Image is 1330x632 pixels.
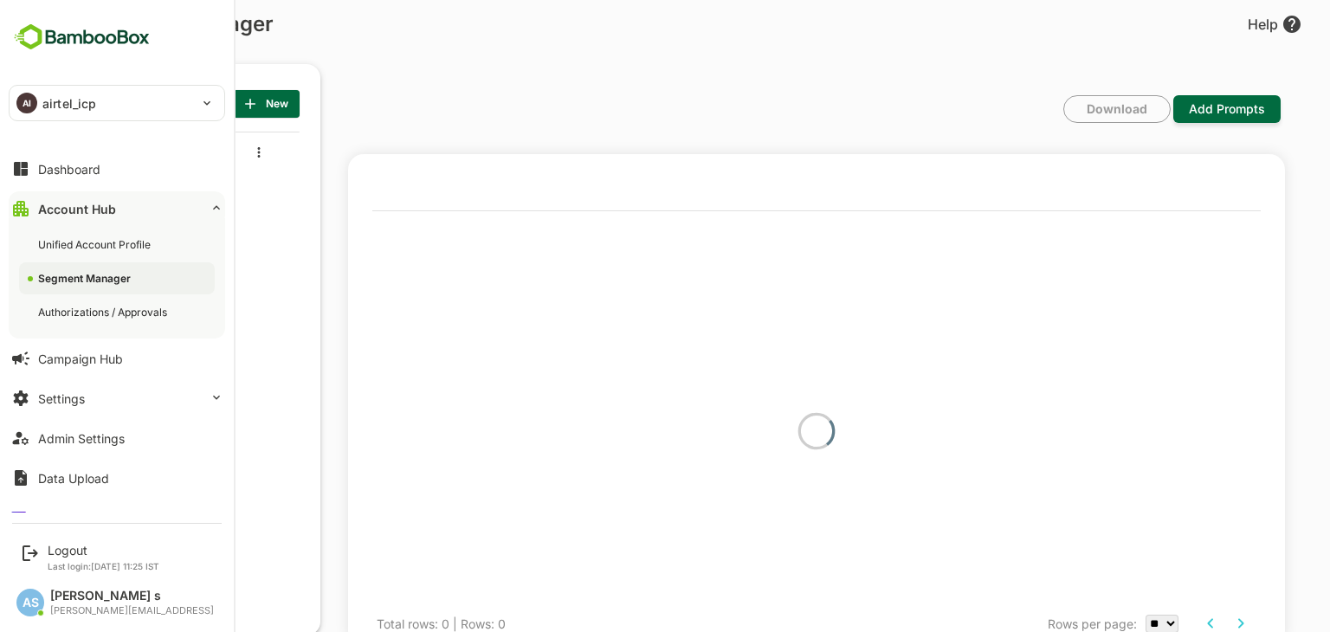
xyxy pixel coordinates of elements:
p: airtel_icp [42,94,96,113]
span: New [186,93,225,115]
div: Data Upload [38,471,109,486]
span: Rows per page: [987,616,1076,631]
button: Admin Settings [9,421,225,455]
div: [PERSON_NAME][EMAIL_ADDRESS] [50,605,214,616]
button: Dashboard [9,152,225,186]
div: AI [16,93,37,113]
div: Logout [48,543,159,558]
div: AS [16,589,44,616]
div: [PERSON_NAME] s [50,589,214,603]
div: Settings [38,391,85,406]
button: Campaign Hub [9,341,225,376]
button: Account Hub [9,191,225,226]
button: more actions [194,145,203,160]
div: Unified Account Profile [38,237,154,252]
div: AIairtel_icp [10,86,224,120]
div: Help [1187,14,1242,35]
div: Segment Manager [38,271,134,286]
p: SEGMENT LIST [21,90,109,118]
div: Account Hub [38,202,116,216]
img: BambooboxFullLogoMark.5f36c76dfaba33ec1ec1367b70bb1252.svg [9,21,155,54]
button: Settings [9,381,225,416]
p: Last login: [DATE] 11:25 IST [48,561,159,571]
button: Add Prompts [1113,95,1220,123]
div: Dashboard [38,162,100,177]
span: Lumo_Backend [50,145,145,160]
button: Data Upload [9,461,225,495]
div: Lumo [38,511,69,526]
div: Authorizations / Approvals [38,305,171,319]
div: Admin Settings [38,431,125,446]
button: Lumo [9,500,225,535]
button: New [172,90,239,118]
div: Campaign Hub [38,351,123,366]
span: Add Prompts [1120,89,1213,129]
